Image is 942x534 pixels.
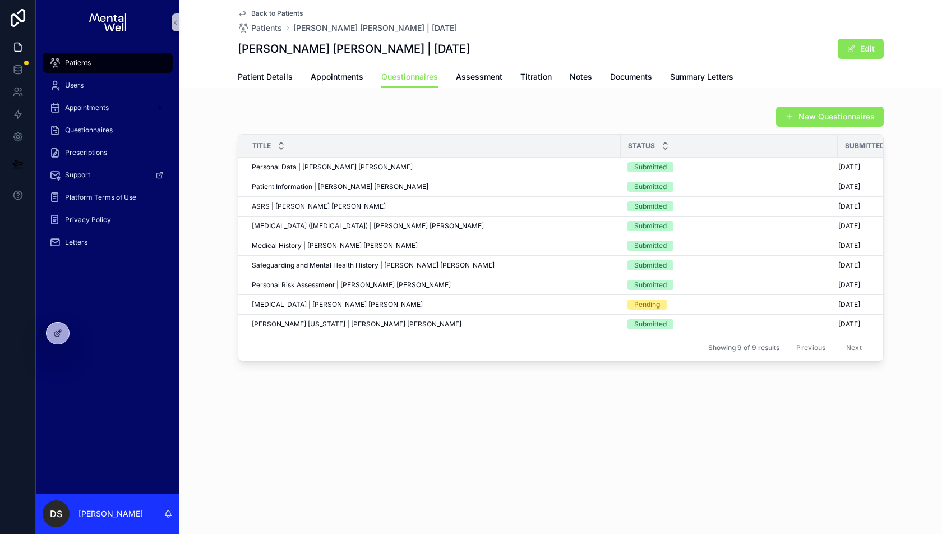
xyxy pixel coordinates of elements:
div: Submitted [634,182,667,192]
a: [DATE] [838,280,908,289]
a: Safeguarding and Mental Health History | [PERSON_NAME] [PERSON_NAME] [252,261,614,270]
span: Patient Details [238,71,293,82]
a: Questionnaires [381,67,438,88]
span: Documents [610,71,652,82]
span: [DATE] [838,163,860,172]
div: Submitted [634,221,667,231]
a: Letters [43,232,173,252]
a: Submitted [627,280,831,290]
a: Medical History | [PERSON_NAME] [PERSON_NAME] [252,241,614,250]
div: Submitted [634,319,667,329]
span: Status [628,141,655,150]
a: Submitted [627,319,831,329]
a: [DATE] [838,163,908,172]
a: Appointments [43,98,173,118]
div: Submitted [634,260,667,270]
span: Patients [251,22,282,34]
a: Assessment [456,67,502,89]
span: Assessment [456,71,502,82]
a: Prescriptions [43,142,173,163]
span: [DATE] [838,182,860,191]
span: [MEDICAL_DATA] | [PERSON_NAME] [PERSON_NAME] [252,300,423,309]
a: [DATE] [838,261,908,270]
a: Appointments [311,67,363,89]
a: Patient Information | [PERSON_NAME] [PERSON_NAME] [252,182,614,191]
a: [DATE] [838,182,908,191]
a: [DATE] [838,241,908,250]
span: [PERSON_NAME] [US_STATE] | [PERSON_NAME] [PERSON_NAME] [252,320,461,329]
a: Submitted [627,162,831,172]
a: ASRS | [PERSON_NAME] [PERSON_NAME] [252,202,614,211]
a: Pending [627,300,831,310]
span: [MEDICAL_DATA] ([MEDICAL_DATA]) | [PERSON_NAME] [PERSON_NAME] [252,222,484,231]
span: Summary Letters [670,71,733,82]
a: Personal Risk Assessment | [PERSON_NAME] [PERSON_NAME] [252,280,614,289]
a: Documents [610,67,652,89]
span: Title [252,141,271,150]
a: Support [43,165,173,185]
span: Personal Risk Assessment | [PERSON_NAME] [PERSON_NAME] [252,280,451,289]
button: New Questionnaires [776,107,884,127]
span: [DATE] [838,222,860,231]
span: [DATE] [838,202,860,211]
span: Questionnaires [381,71,438,82]
span: [DATE] [838,280,860,289]
a: Users [43,75,173,95]
span: Prescriptions [65,148,107,157]
span: Support [65,171,90,179]
div: Pending [634,300,660,310]
div: scrollable content [36,45,179,267]
span: DS [50,507,62,521]
span: Patients [65,58,91,67]
a: Submitted [627,201,831,211]
span: Patient Information | [PERSON_NAME] [PERSON_NAME] [252,182,428,191]
span: Back to Patients [251,9,303,18]
span: [DATE] [838,300,860,309]
a: Patients [43,53,173,73]
span: Users [65,81,84,90]
a: [DATE] [838,222,908,231]
p: [PERSON_NAME] [78,508,143,519]
span: [DATE] [838,261,860,270]
a: Submitted [627,260,831,270]
a: [PERSON_NAME] [PERSON_NAME] | [DATE] [293,22,457,34]
span: Notes [570,71,592,82]
a: Submitted [627,182,831,192]
span: Submitted Date [845,141,901,150]
a: Patient Details [238,67,293,89]
span: Titration [520,71,552,82]
span: Appointments [65,103,109,112]
a: [DATE] [838,300,908,309]
a: Back to Patients [238,9,303,18]
span: Showing 9 of 9 results [708,343,779,352]
a: Privacy Policy [43,210,173,230]
a: [DATE] [838,320,908,329]
span: Personal Data | [PERSON_NAME] [PERSON_NAME] [252,163,413,172]
span: Questionnaires [65,126,113,135]
span: Safeguarding and Mental Health History | [PERSON_NAME] [PERSON_NAME] [252,261,495,270]
a: [PERSON_NAME] [US_STATE] | [PERSON_NAME] [PERSON_NAME] [252,320,614,329]
a: Summary Letters [670,67,733,89]
button: Edit [838,39,884,59]
a: [MEDICAL_DATA] | [PERSON_NAME] [PERSON_NAME] [252,300,614,309]
a: [DATE] [838,202,908,211]
span: Medical History | [PERSON_NAME] [PERSON_NAME] [252,241,418,250]
a: Submitted [627,241,831,251]
a: Personal Data | [PERSON_NAME] [PERSON_NAME] [252,163,614,172]
span: Letters [65,238,87,247]
div: Submitted [634,241,667,251]
a: Titration [520,67,552,89]
a: Platform Terms of Use [43,187,173,208]
a: Patients [238,22,282,34]
a: Submitted [627,221,831,231]
div: Submitted [634,162,667,172]
img: App logo [89,13,126,31]
span: Privacy Policy [65,215,111,224]
a: Notes [570,67,592,89]
h1: [PERSON_NAME] [PERSON_NAME] | [DATE] [238,41,470,57]
div: Submitted [634,201,667,211]
span: [DATE] [838,320,860,329]
div: Submitted [634,280,667,290]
